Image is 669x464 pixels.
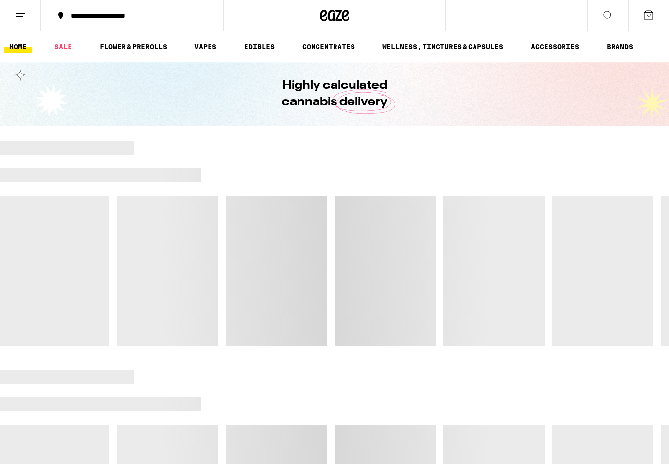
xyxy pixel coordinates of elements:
a: VAPES [190,41,221,53]
a: ACCESSORIES [526,41,584,53]
a: CONCENTRATES [298,41,360,53]
a: HOME [4,41,32,53]
a: SALE [50,41,77,53]
a: EDIBLES [239,41,280,53]
a: WELLNESS, TINCTURES & CAPSULES [377,41,508,53]
h1: Highly calculated cannabis delivery [254,77,415,111]
a: BRANDS [602,41,638,53]
a: FLOWER & PREROLLS [95,41,172,53]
